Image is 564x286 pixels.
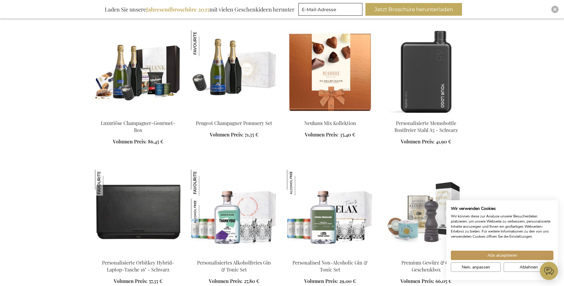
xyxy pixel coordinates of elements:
img: Peugeot Champagne Pommery Set [191,30,277,115]
a: Luxury Champagne Gourmet Box [95,112,181,118]
span: 66,05 € [435,278,451,284]
span: 57,35 € [149,278,162,284]
button: Jetzt Broschüre herunterladen [365,3,462,16]
img: Personalised Non-Alcoholic Gin & Tonic Set [287,170,373,254]
img: Personalised Orbitkey Hybrid Laptop Sleeve 16" - Black [95,170,181,254]
img: Personalisierte Orbitkey Hybrid-Laptop-Tasche 16" - Schwarz [95,170,121,196]
span: 29,00 € [339,278,356,284]
form: marketing offers and promotions [298,3,364,18]
img: Premium Gewürz & Öl Geschenkbox [383,170,469,254]
span: Nein, anpassen [462,264,490,270]
b: Jahresendbroschüre 2025 [146,6,209,13]
button: Alle verweigern cookies [504,262,553,272]
img: Neuhaus Mix Collection [287,30,373,115]
div: Close [551,6,559,13]
span: Volumen Preis: [209,278,243,284]
a: Personalisierte Orbitkey Hybrid-Laptop-Tasche 16" - Schwarz [102,259,174,273]
span: Volumen Preis: [114,278,148,284]
p: Wir können diese zur Analyse unserer Besucherdaten platzieren, um unsere Webseite zu verbessern, ... [451,214,553,239]
a: Personalisierte Memobottle Rostfreier Stahl A5 - Schwarz [394,120,458,133]
button: Akzeptieren Sie alle cookies [451,251,553,260]
a: Volumen Preis: 29,00 € [304,278,356,285]
img: Personalised Non-Alcoholic Gin & Tonic Set [287,170,313,196]
a: Premium Gewürz & Öl Geschenkbox [401,259,451,273]
img: Peugeot Champagner Pommery Set [191,30,217,56]
a: Volumen Preis: 71,35 € [210,131,258,138]
a: Volumen Preis: 66,05 € [400,278,451,285]
a: Volumen Preis: 57,35 € [114,278,162,285]
span: Volumen Preis: [401,138,435,145]
img: Close [553,8,557,11]
a: Peugeot Champagne Pommery Set Peugeot Champagner Pommery Set [191,112,277,118]
button: cookie Einstellungen anpassen [451,262,501,272]
img: Personalisiertes Alkoholfreies Gin & Tonic Set [191,199,217,225]
a: Neuhaus Mix Collection [287,112,373,118]
a: Luxuriöse Champagner-Gourmet-Box [101,120,175,133]
iframe: belco-activator-frame [540,262,558,280]
a: Volumen Preis: 27,80 € [209,278,259,285]
span: Volumen Preis: [210,131,244,138]
span: Alle akzeptieren [487,252,517,259]
span: Volumen Preis: [305,131,339,138]
span: 86,45 € [148,138,163,145]
span: Ablehnen [520,264,538,270]
span: Volumen Preis: [400,278,434,284]
img: Personalisiertes Alkoholfreies Gin & Tonic Set [191,170,217,196]
span: 71,35 € [245,131,258,138]
img: Personalisiertes Alkoholfreies Gin & Tonic Set [191,170,277,254]
img: Personalisierte Memobottle Rostfreier Stahl A5 - Schwarz [383,30,469,115]
a: Premium Gewürz & Öl Geschenkbox [383,252,469,258]
a: Volumen Preis: 41,90 € [401,138,451,145]
a: Neuhaus Mix Kollektion [304,120,356,126]
img: Luxury Champagne Gourmet Box [95,30,181,115]
a: Personalised Orbitkey Hybrid Laptop Sleeve 16" - Black Personalisierte Orbitkey Hybrid-Laptop-Tas... [95,252,181,258]
div: Laden Sie unsere mit vielen Geschenkideen herunter [102,3,297,16]
a: Personalisiertes Alkoholfreies Gin & Tonic Set [197,259,271,273]
h2: Wir verwenden Cookies [451,206,553,211]
a: Peugeot Champagner Pommery Set [196,120,272,126]
span: 35,40 € [340,131,355,138]
span: Volumen Preis: [304,278,338,284]
span: 27,80 € [244,278,259,284]
span: 41,90 € [436,138,451,145]
a: Personalised Non-Alcoholic Gin & Tonic Set [292,259,368,273]
a: Volumen Preis: 86,45 € [113,138,163,145]
a: Personalised Non-Alcoholic Gin & Tonic Set Personalised Non-Alcoholic Gin & Tonic Set [287,252,373,258]
a: Personalisiertes Alkoholfreies Gin & Tonic Set Personalisiertes Alkoholfreies Gin & Tonic Set Per... [191,252,277,258]
input: E-Mail-Adresse [298,3,362,16]
a: Volumen Preis: 35,40 € [305,131,355,138]
span: Volumen Preis: [113,138,147,145]
a: Personalisierte Memobottle Rostfreier Stahl A5 - Schwarz [383,112,469,118]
